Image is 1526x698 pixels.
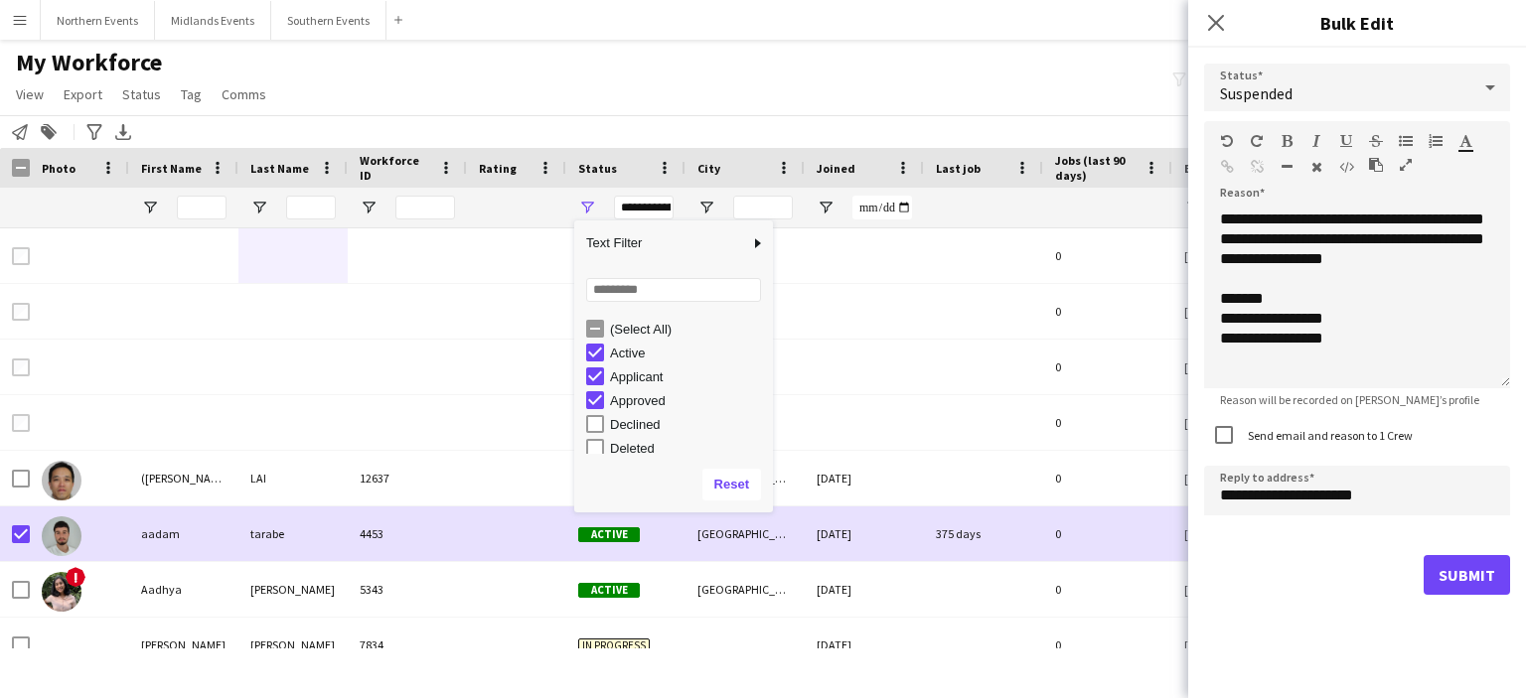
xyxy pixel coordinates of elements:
[578,161,617,176] span: Status
[8,120,32,144] app-action-btn: Notify workforce
[805,562,924,617] div: [DATE]
[1043,506,1172,561] div: 0
[1043,451,1172,505] div: 0
[1399,133,1413,149] button: Unordered List
[697,199,715,216] button: Open Filter Menu
[733,196,793,219] input: City Filter Input
[1244,428,1413,443] label: Send email and reason to 1 Crew
[574,317,773,579] div: Filter List
[1280,133,1294,149] button: Bold
[936,161,981,176] span: Last job
[1309,159,1323,175] button: Clear Formatting
[141,161,202,176] span: First Name
[697,161,720,176] span: City
[574,226,749,260] span: Text Filter
[16,48,162,77] span: My Workforce
[686,562,805,617] div: [GEOGRAPHIC_DATA]
[238,451,348,505] div: LAI
[348,618,467,672] div: 7834
[173,81,210,107] a: Tag
[42,572,81,612] img: Aadhya Chanda
[141,199,159,216] button: Open Filter Menu
[238,562,348,617] div: [PERSON_NAME]
[610,393,767,408] div: Approved
[805,506,924,561] div: [DATE]
[852,196,912,219] input: Joined Filter Input
[181,85,202,103] span: Tag
[12,414,30,432] input: Row Selection is disabled for this row (unchecked)
[42,516,81,556] img: aadam tarabe
[129,618,238,672] div: [PERSON_NAME]
[1043,562,1172,617] div: 0
[1043,284,1172,339] div: 0
[805,618,924,672] div: [DATE]
[1204,392,1495,407] span: Reason will be recorded on [PERSON_NAME]’s profile
[1184,161,1216,176] span: Email
[1280,159,1294,175] button: Horizontal Line
[129,506,238,561] div: aadam
[1339,159,1353,175] button: HTML Code
[610,441,767,456] div: Deleted
[12,303,30,321] input: Row Selection is disabled for this row (unchecked)
[578,527,640,542] span: Active
[1043,618,1172,672] div: 0
[12,247,30,265] input: Row Selection is disabled for this row (unchecked)
[479,161,517,176] span: Rating
[238,618,348,672] div: [PERSON_NAME]
[177,196,227,219] input: First Name Filter Input
[1184,199,1202,216] button: Open Filter Menu
[360,153,431,183] span: Workforce ID
[702,469,761,500] button: Reset
[222,85,266,103] span: Comms
[42,161,76,176] span: Photo
[1043,340,1172,394] div: 0
[578,583,640,598] span: Active
[1250,133,1264,149] button: Redo
[8,81,52,107] a: View
[817,199,835,216] button: Open Filter Menu
[286,196,336,219] input: Last Name Filter Input
[1309,133,1323,149] button: Italic
[214,81,274,107] a: Comms
[1220,133,1234,149] button: Undo
[924,506,1043,561] div: 375 days
[155,1,271,40] button: Midlands Events
[686,506,805,561] div: [GEOGRAPHIC_DATA]
[578,199,596,216] button: Open Filter Menu
[238,506,348,561] div: tarabe
[805,451,924,505] div: [DATE]
[610,346,767,360] div: Active
[395,196,455,219] input: Workforce ID Filter Input
[348,562,467,617] div: 5343
[578,638,650,653] span: In progress
[41,1,155,40] button: Northern Events
[122,85,161,103] span: Status
[348,506,467,561] div: 4453
[586,278,761,302] input: Search filter values
[1188,10,1526,36] h3: Bulk Edit
[129,451,238,505] div: ([PERSON_NAME]) [PERSON_NAME]
[250,199,268,216] button: Open Filter Menu
[56,81,110,107] a: Export
[42,461,81,500] img: (Michael) Pak Keung LAI
[250,161,309,176] span: Last Name
[610,369,767,384] div: Applicant
[1055,153,1137,183] span: Jobs (last 90 days)
[348,451,467,505] div: 12637
[16,85,44,103] span: View
[66,567,85,587] span: !
[1369,157,1383,173] button: Paste as plain text
[114,81,169,107] a: Status
[82,120,106,144] app-action-btn: Advanced filters
[1339,133,1353,149] button: Underline
[1043,395,1172,450] div: 0
[37,120,61,144] app-action-btn: Add to tag
[12,358,30,376] input: Row Selection is disabled for this row (unchecked)
[574,220,773,512] div: Column Filter
[1429,133,1443,149] button: Ordered List
[360,199,378,216] button: Open Filter Menu
[271,1,386,40] button: Southern Events
[64,85,102,103] span: Export
[1369,133,1383,149] button: Strikethrough
[1424,555,1510,595] button: Submit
